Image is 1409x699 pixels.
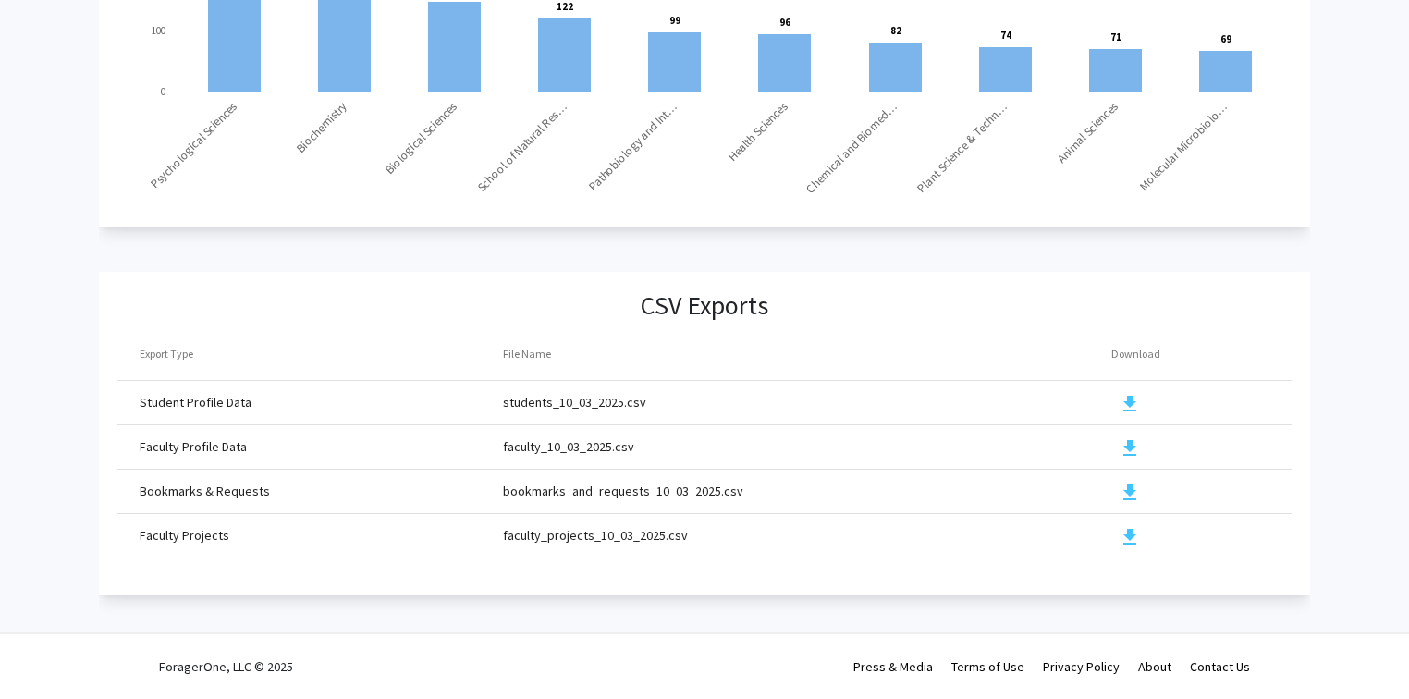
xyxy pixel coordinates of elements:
[1220,32,1231,45] text: 69
[503,328,1111,380] th: File Name
[951,658,1024,675] a: Terms of Use
[117,328,504,380] th: Export Type
[503,380,1111,424] td: students_10_03_2025.csv
[890,24,901,37] text: 82
[725,98,790,164] text: Health Sciences
[913,98,1010,195] text: Plant Science & Techn…
[159,634,293,699] div: ForagerOne, LLC © 2025
[1110,31,1121,43] text: 71
[503,513,1111,558] td: faculty_projects_10_03_2025.csv
[1111,328,1292,380] th: Download
[1119,393,1141,415] mat-icon: download
[117,513,504,558] td: Faculty Projects
[1119,437,1141,460] mat-icon: download
[503,424,1111,469] td: faculty_10_03_2025.csv
[117,424,504,469] td: Faculty Profile Data
[1119,526,1141,548] mat-icon: download
[1043,658,1120,675] a: Privacy Policy
[1138,658,1171,675] a: About
[117,469,504,513] td: Bookmarks & Requests
[1190,658,1250,675] a: Contact Us
[584,98,680,193] text: Pathobiology and Int…
[641,290,768,322] h3: CSV Exports
[1135,98,1231,193] text: Molecular Microbiolo…
[1119,482,1141,504] mat-icon: download
[803,98,901,196] text: Chemical and Biomed…
[161,85,165,98] text: 0
[117,380,504,424] td: Student Profile Data
[669,14,680,27] text: 99
[473,98,570,194] text: School of Natural Res…
[1000,29,1011,42] text: 74
[853,658,933,675] a: Press & Media
[147,98,239,190] text: Psychological Sciences
[381,98,459,177] text: Biological Sciences
[1053,98,1121,166] text: Animal Sciences
[779,16,790,29] text: 96
[293,98,350,155] text: Biochemistry
[503,469,1111,513] td: bookmarks_and_requests_10_03_2025.csv
[152,24,165,37] text: 100
[14,616,79,685] iframe: Chat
